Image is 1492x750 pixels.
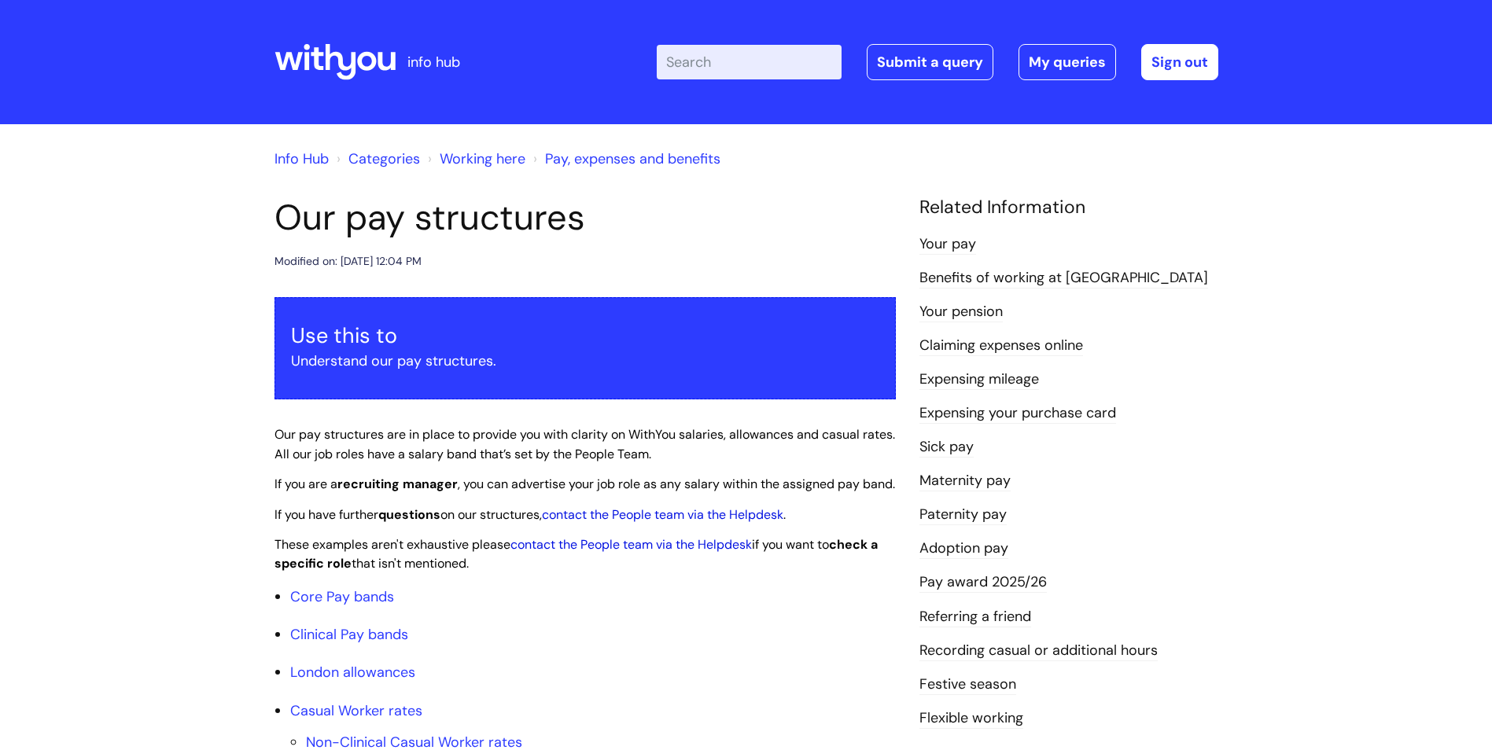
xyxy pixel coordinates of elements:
a: Referring a friend [919,607,1031,627]
li: Solution home [333,146,420,171]
a: Pay award 2025/26 [919,572,1047,593]
span: If you have further on our structures, . [274,506,786,523]
a: Your pension [919,302,1003,322]
a: Categories [348,149,420,168]
a: Recording casual or additional hours [919,641,1158,661]
span: If you are a , you can advertise your job role as any salary within the assigned pay band. [274,476,895,492]
a: My queries [1019,44,1116,80]
div: Modified on: [DATE] 12:04 PM [274,252,422,271]
a: Pay, expenses and benefits [545,149,720,168]
a: contact the People team via the Helpdesk [542,506,783,523]
h1: Our pay structures [274,197,896,239]
a: contact the People team via the Helpdesk [510,536,752,553]
a: Festive season [919,675,1016,695]
p: info hub [407,50,460,75]
li: Working here [424,146,525,171]
a: Sick pay [919,437,974,458]
a: Sign out [1141,44,1218,80]
a: London allowances [290,663,415,682]
h4: Related Information [919,197,1218,219]
a: Info Hub [274,149,329,168]
a: Flexible working [919,708,1023,729]
span: Our pay structures are in place to provide you with clarity on WithYou salaries, allowances and c... [274,426,895,462]
span: These examples aren't exhaustive please if you want to that isn't mentioned. [274,536,878,572]
a: Your pay [919,234,976,255]
p: Understand our pay structures. [291,348,879,373]
a: Casual Worker rates [290,701,422,720]
a: Claiming expenses online [919,336,1083,356]
h3: Use this to [291,323,879,348]
strong: questions [378,506,440,523]
a: Clinical Pay bands [290,625,408,644]
a: Core Pay bands [290,587,394,606]
a: Benefits of working at [GEOGRAPHIC_DATA] [919,268,1208,289]
a: Maternity pay [919,471,1011,491]
a: Adoption pay [919,539,1008,559]
input: Search [657,45,842,79]
li: Pay, expenses and benefits [529,146,720,171]
a: Expensing your purchase card [919,403,1116,424]
a: Paternity pay [919,505,1007,525]
a: Submit a query [867,44,993,80]
strong: recruiting manager [337,476,458,492]
div: | - [657,44,1218,80]
a: Expensing mileage [919,369,1039,390]
a: Working here [440,149,525,168]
